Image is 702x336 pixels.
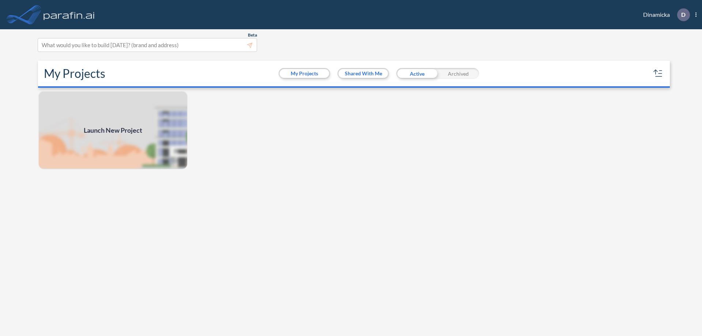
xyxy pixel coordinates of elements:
[339,69,388,78] button: Shared With Me
[632,8,697,21] div: Dinamicka
[280,69,329,78] button: My Projects
[681,11,686,18] p: D
[44,67,105,80] h2: My Projects
[248,32,257,38] span: Beta
[42,7,96,22] img: logo
[84,125,142,135] span: Launch New Project
[38,91,188,170] a: Launch New Project
[652,68,664,79] button: sort
[438,68,479,79] div: Archived
[38,91,188,170] img: add
[396,68,438,79] div: Active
